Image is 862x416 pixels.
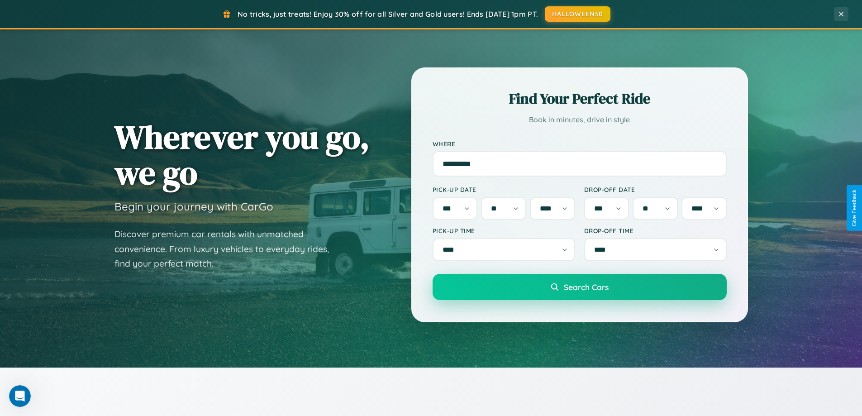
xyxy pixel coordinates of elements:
[584,186,727,193] label: Drop-off Date
[114,227,341,271] p: Discover premium car rentals with unmatched convenience. From luxury vehicles to everyday rides, ...
[433,89,727,109] h2: Find Your Perfect Ride
[433,227,575,234] label: Pick-up Time
[433,274,727,300] button: Search Cars
[238,10,538,19] span: No tricks, just treats! Enjoy 30% off for all Silver and Gold users! Ends [DATE] 1pm PT.
[114,200,273,213] h3: Begin your journey with CarGo
[433,140,727,148] label: Where
[545,6,610,22] button: HALLOWEEN30
[433,186,575,193] label: Pick-up Date
[114,119,370,191] h1: Wherever you go, we go
[9,385,31,407] iframe: Intercom live chat
[564,282,609,292] span: Search Cars
[584,227,727,234] label: Drop-off Time
[851,190,857,226] div: Give Feedback
[433,113,727,126] p: Book in minutes, drive in style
